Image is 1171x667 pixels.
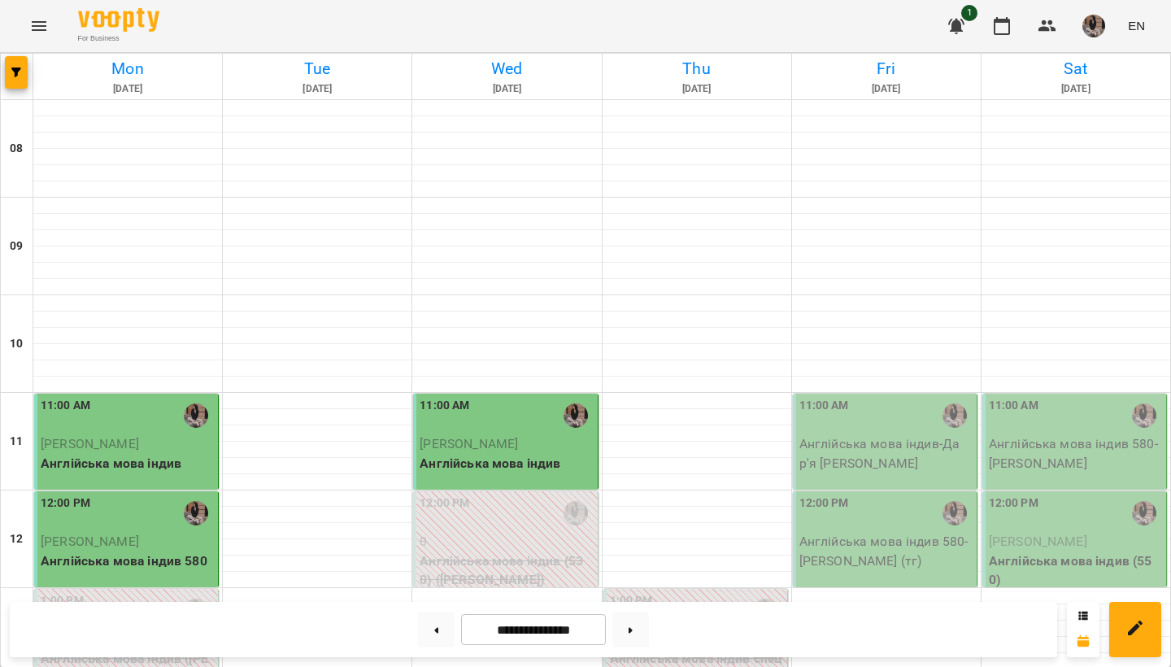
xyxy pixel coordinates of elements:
[10,335,23,353] h6: 10
[78,8,159,32] img: Voopty Logo
[989,397,1038,415] label: 11:00 AM
[989,551,1163,590] p: Англійська мова індив (550)
[10,530,23,548] h6: 12
[1121,11,1151,41] button: EN
[41,534,139,549] span: [PERSON_NAME]
[989,434,1163,473] p: Англійська мова індив 580 - [PERSON_NAME]
[420,454,594,473] p: Англійська мова індив
[415,81,599,97] h6: [DATE]
[605,56,789,81] h6: Thu
[78,33,159,44] span: For Business
[184,403,208,428] img: Анастасія Скорина
[1128,17,1145,34] span: EN
[564,501,588,525] img: Анастасія Скорина
[942,501,967,525] img: Анастасія Скорина
[564,403,588,428] img: Анастасія Скорина
[605,81,789,97] h6: [DATE]
[794,81,978,97] h6: [DATE]
[10,433,23,451] h6: 11
[36,56,220,81] h6: Mon
[799,434,973,473] p: Англійська мова індив - Дар'я [PERSON_NAME]
[415,56,599,81] h6: Wed
[225,81,409,97] h6: [DATE]
[942,403,967,428] img: Анастасія Скорина
[420,532,594,551] p: 0
[41,551,215,571] p: Англійська мова індив 580
[420,495,469,512] label: 12:00 PM
[799,397,849,415] label: 11:00 AM
[989,495,1038,512] label: 12:00 PM
[984,81,1168,97] h6: [DATE]
[41,397,90,415] label: 11:00 AM
[799,495,849,512] label: 12:00 PM
[1082,15,1105,37] img: 7eeb5c2dceb0f540ed985a8fa2922f17.jpg
[41,436,139,451] span: [PERSON_NAME]
[10,238,23,255] h6: 09
[420,436,518,451] span: [PERSON_NAME]
[184,501,208,525] img: Анастасія Скорина
[799,532,973,570] p: Англійська мова індив 580 - [PERSON_NAME] (тг)
[989,534,1087,549] span: [PERSON_NAME]
[1132,501,1156,525] img: Анастасія Скорина
[225,56,409,81] h6: Tue
[420,397,469,415] label: 11:00 AM
[1132,403,1156,428] img: Анастасія Скорина
[10,140,23,158] h6: 08
[36,81,220,97] h6: [DATE]
[794,56,978,81] h6: Fri
[20,7,59,46] button: Menu
[420,551,594,590] p: Англійська мова індив (530) ([PERSON_NAME])
[961,5,977,21] span: 1
[41,454,215,473] p: Англійська мова індив
[41,495,90,512] label: 12:00 PM
[984,56,1168,81] h6: Sat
